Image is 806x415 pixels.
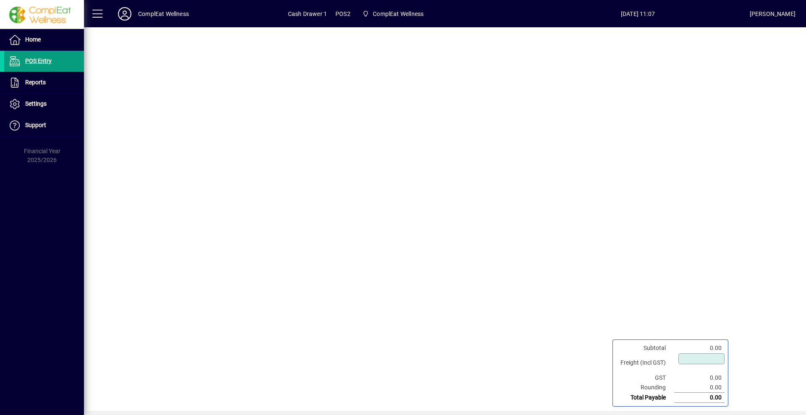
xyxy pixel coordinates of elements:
span: Cash Drawer 1 [288,7,327,21]
a: Home [4,29,84,50]
a: Settings [4,94,84,115]
button: Profile [111,6,138,21]
div: ComplEat Wellness [138,7,189,21]
a: Support [4,115,84,136]
td: Total Payable [616,393,674,403]
span: Reports [25,79,46,86]
span: Home [25,36,41,43]
td: Subtotal [616,343,674,353]
td: 0.00 [674,373,725,383]
td: 0.00 [674,343,725,353]
td: Rounding [616,383,674,393]
span: [DATE] 11:07 [526,7,750,21]
td: 0.00 [674,393,725,403]
span: Settings [25,100,47,107]
span: ComplEat Wellness [359,6,427,21]
a: Reports [4,72,84,93]
span: ComplEat Wellness [373,7,424,21]
td: 0.00 [674,383,725,393]
td: Freight (Incl GST) [616,353,674,373]
td: GST [616,373,674,383]
div: [PERSON_NAME] [750,7,796,21]
span: Support [25,122,46,128]
span: POS Entry [25,57,52,64]
span: POS2 [335,7,351,21]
